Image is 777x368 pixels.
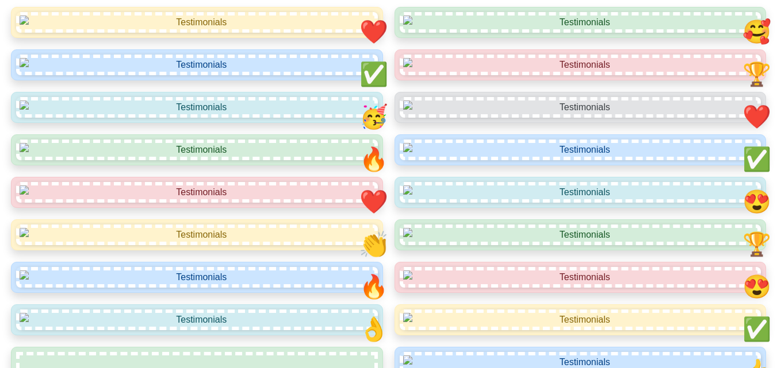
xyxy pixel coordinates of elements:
span: smiley [742,61,771,87]
span: smiley [742,316,771,342]
img: Testimonials [16,97,378,118]
img: Testimonials [400,182,761,203]
img: Testimonials [400,12,761,33]
span: smiley [742,189,771,214]
img: Testimonials [16,182,378,203]
span: smiley [359,19,388,44]
img: Testimonials [16,309,378,330]
img: Testimonials [400,224,761,245]
span: smiley [359,146,388,172]
span: smiley [359,274,388,299]
img: Testimonials [16,12,378,33]
span: smiley [359,231,388,257]
img: Testimonials [400,309,761,330]
img: Testimonials [400,55,761,75]
img: Testimonials [400,140,761,160]
span: smiley [742,104,771,129]
img: Testimonials [16,267,378,288]
span: smiley [742,19,771,44]
img: Testimonials [16,224,378,245]
span: smiley [742,274,771,299]
span: smiley [359,316,388,342]
img: Testimonials [16,55,378,75]
span: smiley [742,231,771,257]
img: Testimonials [400,97,761,118]
span: smiley [359,104,388,129]
span: smiley [359,61,388,87]
img: Testimonials [16,140,378,160]
span: smiley [359,189,388,214]
img: Testimonials [400,267,761,288]
span: smiley [742,146,771,172]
